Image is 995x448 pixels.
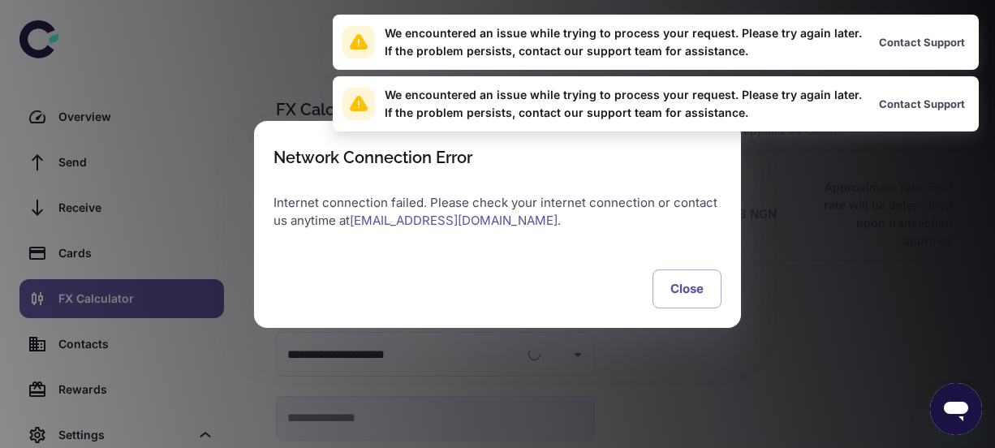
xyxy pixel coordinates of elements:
p: Internet connection failed. Please check your internet connection or contact us anytime at . [274,194,721,230]
div: Network Connection Error [274,148,472,167]
div: We encountered an issue while trying to process your request. Please try again later. If the prob... [385,24,862,60]
button: Contact Support [875,92,969,116]
div: We encountered an issue while trying to process your request. Please try again later. If the prob... [385,86,862,122]
a: [EMAIL_ADDRESS][DOMAIN_NAME] [350,213,558,228]
iframe: Button to launch messaging window [930,383,982,435]
button: Contact Support [875,30,969,54]
button: Close [653,269,721,308]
